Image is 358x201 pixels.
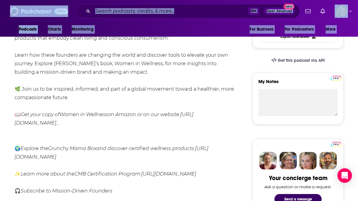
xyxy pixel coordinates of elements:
[248,7,259,15] span: ⌘ K
[303,6,313,16] a: Show notifications dropdown
[258,79,338,89] label: My Notes
[278,58,325,63] span: Get this podcast via API
[269,174,327,182] div: Your concierge team
[335,5,348,18] img: User Profile
[337,168,352,183] div: Open Intercom Messenger
[44,24,65,35] a: Charts
[267,10,292,13] span: Open Advanced
[264,8,295,15] button: Open AdvancedNew
[19,25,37,34] span: Podcasts
[21,188,112,194] em: Subscribe to Mission-Driven Founders
[299,152,317,169] img: Jules Profile
[48,146,96,151] em: Crunchy Mama Box
[72,25,93,34] span: Monitoring
[331,141,341,147] a: Pro website
[331,142,341,147] img: Podchaser Pro
[331,76,341,81] img: Podchaser Pro
[21,171,75,177] em: Learn more about the
[279,152,297,169] img: Barbara Profile
[259,152,277,169] img: Sydney Profile
[15,146,208,160] em: and discover certified wellness products:
[319,152,337,169] img: Jon Profile
[141,171,196,177] a: [URL][DOMAIN_NAME]
[250,25,273,34] span: For Business
[321,24,343,35] button: open menu
[258,31,338,42] button: Export One-Sheet
[140,171,196,177] em: :
[21,112,59,117] em: Get your copy of
[267,53,330,68] a: Get this podcast via API
[281,24,323,35] button: open menu
[335,5,348,18] button: Show profile menu
[335,5,348,18] span: Logged in as LauraHVM
[10,5,68,17] img: Podchaser - Follow, Share and Rate Podcasts
[21,146,48,151] em: Explore the
[15,24,45,35] button: open menu
[93,6,248,16] input: Search podcasts, credits, & more...
[318,6,327,16] a: Show notifications dropdown
[285,25,314,34] span: For Podcasters
[245,24,281,35] button: open menu
[48,25,61,34] span: Charts
[331,75,341,81] a: Pro website
[75,171,140,177] em: CMB Certification Program
[326,25,336,34] span: More
[76,4,300,18] div: Search podcasts, credits, & more...
[264,184,332,189] div: Ask a question or make a request.
[283,4,294,9] span: New
[59,112,108,117] em: Women in Wellness
[68,24,101,35] button: open menu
